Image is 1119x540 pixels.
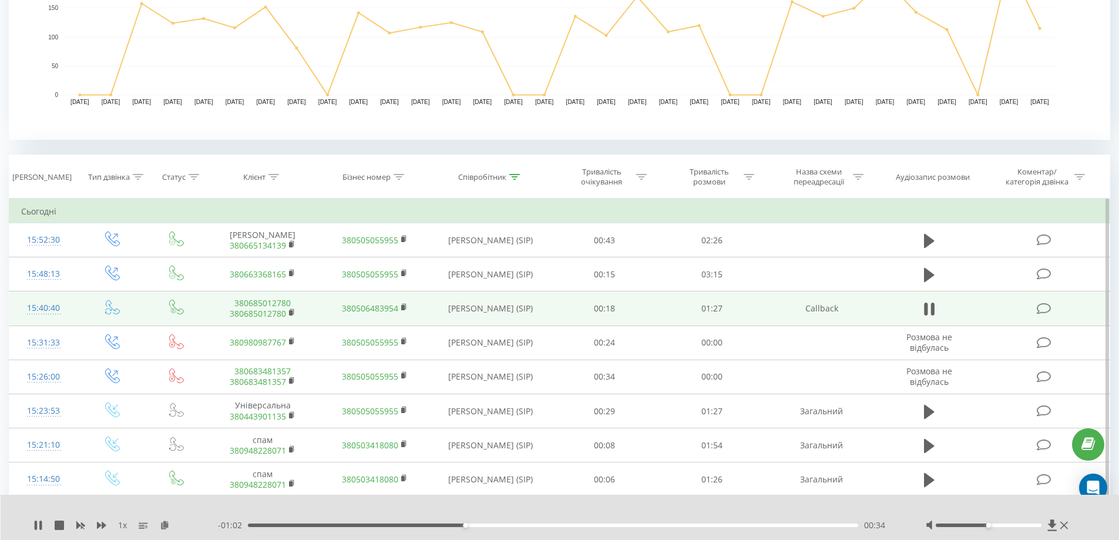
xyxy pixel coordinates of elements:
td: 00:24 [551,326,658,360]
span: Розмова не відбулась [906,365,952,387]
span: 1 x [118,519,127,531]
td: Загальний [765,394,877,428]
div: 15:23:53 [21,400,66,422]
div: Accessibility label [986,523,991,528]
td: Універсальна [207,394,318,428]
div: Статус [162,172,186,182]
text: [DATE] [845,99,863,105]
div: Клієнт [243,172,266,182]
text: [DATE] [937,99,956,105]
text: 0 [55,92,58,98]
td: 02:26 [658,223,766,257]
div: 15:31:33 [21,331,66,354]
text: [DATE] [442,99,461,105]
td: 01:27 [658,291,766,326]
text: [DATE] [133,99,152,105]
a: 380663368165 [230,269,286,280]
text: 150 [48,5,58,12]
a: 380685012780 [230,308,286,319]
td: 00:08 [551,428,658,462]
text: [DATE] [690,99,708,105]
a: 380506483954 [342,303,398,314]
td: 00:15 [551,257,658,291]
div: Open Intercom Messenger [1079,474,1107,502]
a: 380505055955 [342,337,398,348]
text: [DATE] [876,99,895,105]
td: спам [207,428,318,462]
text: [DATE] [597,99,616,105]
text: [DATE] [752,99,771,105]
text: [DATE] [102,99,120,105]
div: Тривалість очікування [570,167,633,187]
text: [DATE] [70,99,89,105]
text: [DATE] [504,99,523,105]
text: [DATE] [721,99,740,105]
a: 380503418080 [342,474,398,485]
td: 00:18 [551,291,658,326]
td: Загальний [765,428,877,462]
text: [DATE] [628,99,647,105]
td: 03:15 [658,257,766,291]
text: 50 [52,63,59,69]
td: 00:43 [551,223,658,257]
td: [PERSON_NAME] (SIP) [431,360,551,394]
div: Коментар/категорія дзвінка [1003,167,1071,187]
div: Аудіозапис розмови [896,172,970,182]
a: 380505055955 [342,405,398,417]
div: Тип дзвінка [88,172,130,182]
td: [PERSON_NAME] (SIP) [431,291,551,326]
a: 380665134139 [230,240,286,251]
td: Callback [765,291,877,326]
a: 380505055955 [342,371,398,382]
text: [DATE] [194,99,213,105]
text: [DATE] [226,99,244,105]
text: [DATE] [969,99,987,105]
div: 15:21:10 [21,434,66,457]
text: 100 [48,34,58,41]
a: 380685012780 [234,297,291,308]
a: 380505055955 [342,269,398,280]
a: 380505055955 [342,234,398,246]
td: [PERSON_NAME] (SIP) [431,428,551,462]
div: 15:48:13 [21,263,66,286]
text: [DATE] [1030,99,1049,105]
text: [DATE] [659,99,678,105]
td: [PERSON_NAME] (SIP) [431,223,551,257]
text: [DATE] [814,99,832,105]
text: [DATE] [380,99,399,105]
td: 01:26 [658,462,766,497]
td: [PERSON_NAME] (SIP) [431,462,551,497]
td: Загальний [765,462,877,497]
a: 380948228071 [230,479,286,490]
td: [PERSON_NAME] (SIP) [431,257,551,291]
a: 380503418080 [342,440,398,451]
a: 380443901135 [230,411,286,422]
text: [DATE] [535,99,554,105]
text: [DATE] [287,99,306,105]
span: 00:34 [864,519,885,531]
text: [DATE] [163,99,182,105]
div: Тривалість розмови [678,167,741,187]
div: 15:26:00 [21,365,66,388]
td: Сьогодні [9,200,1110,223]
text: [DATE] [256,99,275,105]
div: 15:14:50 [21,468,66,491]
td: 00:34 [551,360,658,394]
a: 380948228071 [230,445,286,456]
td: 00:29 [551,394,658,428]
span: Розмова не відбулась [906,331,952,353]
td: 00:06 [551,462,658,497]
div: Бізнес номер [342,172,391,182]
td: 01:54 [658,428,766,462]
a: 380683481357 [230,376,286,387]
div: Назва схеми переадресації [787,167,850,187]
text: [DATE] [318,99,337,105]
td: [PERSON_NAME] (SIP) [431,326,551,360]
td: [PERSON_NAME] [207,223,318,257]
a: 380683481357 [234,365,291,377]
div: [PERSON_NAME] [12,172,72,182]
td: спам [207,462,318,497]
text: [DATE] [783,99,802,105]
text: [DATE] [473,99,492,105]
td: [PERSON_NAME] (SIP) [431,394,551,428]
